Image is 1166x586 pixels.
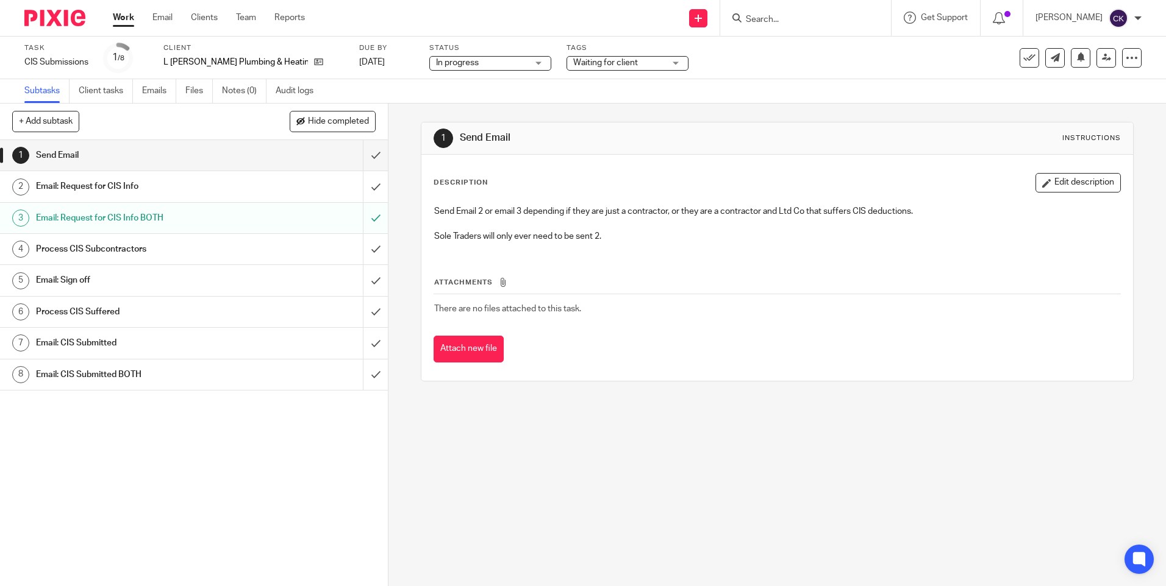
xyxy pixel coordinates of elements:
small: /8 [118,55,124,62]
h1: Email: CIS Submitted BOTH [36,365,246,384]
div: 3 [12,210,29,227]
div: 1 [12,147,29,164]
span: [DATE] [359,58,385,66]
a: Team [236,12,256,24]
img: svg%3E [1109,9,1128,28]
p: Sole Traders will only ever need to be sent 2. [434,230,1120,242]
p: Send Email 2 or email 3 depending if they are just a contractor, or they are a contractor and Ltd... [434,205,1120,217]
a: Clients [191,12,218,24]
span: Waiting for client [573,58,638,67]
div: 7 [12,334,29,351]
h1: Process CIS Suffered [36,303,246,321]
a: Subtasks [24,79,70,103]
img: Pixie [24,10,85,26]
a: Client tasks [79,79,133,103]
div: CIS Submissions [24,56,88,68]
label: Tags [567,43,689,53]
a: Files [185,79,213,103]
button: Attach new file [434,336,504,363]
label: Due by [359,43,414,53]
div: 1 [434,129,453,148]
h1: Email: Request for CIS Info BOTH [36,209,246,227]
label: Client [163,43,344,53]
span: Get Support [921,13,968,22]
span: Hide completed [308,117,369,127]
a: Work [113,12,134,24]
a: Reports [274,12,305,24]
div: 1 [112,51,124,65]
p: L [PERSON_NAME] Plumbing & Heating Ltd [163,56,308,68]
span: There are no files attached to this task. [434,305,581,313]
p: Description [434,178,488,188]
div: 6 [12,303,29,320]
div: 2 [12,178,29,196]
div: Instructions [1062,133,1121,143]
h1: Send Email [460,132,803,144]
div: 8 [12,366,29,383]
button: Hide completed [290,111,376,132]
label: Status [429,43,551,53]
h1: Email: Sign off [36,271,246,289]
h1: Email: CIS Submitted [36,334,246,352]
a: Email [152,12,173,24]
a: Notes (0) [222,79,266,103]
span: In progress [436,58,479,67]
h1: Process CIS Subcontractors [36,240,246,258]
input: Search [745,15,854,26]
label: Task [24,43,88,53]
div: 4 [12,241,29,258]
p: [PERSON_NAME] [1035,12,1103,24]
span: Attachments [434,279,493,286]
div: 5 [12,272,29,289]
h1: Email: Request for CIS Info [36,177,246,196]
button: Edit description [1035,173,1121,192]
button: + Add subtask [12,111,79,132]
a: Emails [142,79,176,103]
a: Audit logs [276,79,323,103]
h1: Send Email [36,146,246,164]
